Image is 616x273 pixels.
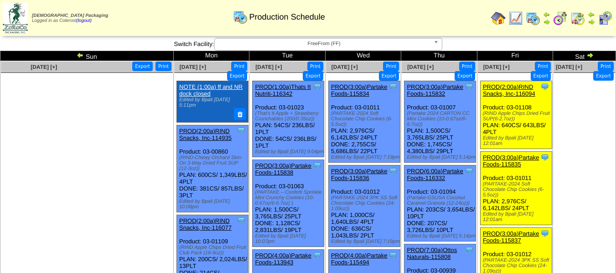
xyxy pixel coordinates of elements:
button: Export [379,71,399,81]
img: calendarblend.gif [553,11,568,26]
td: Sun [0,51,174,61]
a: [DATE] [+] [255,64,282,70]
div: Product: 03-01007 PLAN: 1,500CS / 3,765LBS / 25PLT DONE: 1,745CS / 4,380LBS / 29PLT [404,81,476,163]
button: Print [535,62,551,71]
a: PROD(4:00a)Partake Foods-113943 [255,252,311,266]
img: calendarprod.gif [526,11,540,26]
a: PROD(3:00a)Partake Foods-115835 [483,154,539,168]
img: arrowleft.gif [543,11,550,18]
a: PROD(6:00a)Partake Foods-116332 [407,168,463,181]
button: Print [459,62,475,71]
div: (That's It Apple + Strawberry Crunchables (200/0.35oz)) [255,111,324,122]
span: [DEMOGRAPHIC_DATA] Packaging [32,13,108,18]
a: PROD(3:00a)Partake Foods-115836 [331,168,388,181]
img: arrowright.gif [586,52,594,59]
img: Tooltip [540,153,549,162]
div: Edited by Bpali [DATE] 12:01am [483,135,552,146]
div: Product: 03-01011 PLAN: 2,976CS / 6,142LBS / 24PLT [480,152,552,225]
div: Product: 03-01094 PLAN: 203CS / 3,654LBS / 10PLT DONE: 207CS / 3,726LBS / 10PLT [404,165,476,242]
a: [DATE] [+] [331,64,358,70]
a: PROD(2:00a)RIND Snacks, Inc-114935 [179,128,232,141]
span: Production Schedule [249,12,325,22]
a: [DATE] [+] [556,64,582,70]
div: Edited by Bpali [DATE] 7:19pm [331,155,400,160]
a: PROD(2:00a)RIND Snacks, Inc-116077 [179,217,232,231]
button: Export [303,71,323,81]
img: arrowright.gif [543,18,550,26]
td: Mon [174,51,249,61]
button: Export [132,62,153,71]
img: Tooltip [465,166,474,175]
div: (PARTAKE-2024 3PK SS Soft Chocolate Chip Cookies (24-1.09oz)) [331,195,400,211]
td: Tue [249,51,325,61]
a: PROD(3:00a)Partake Foods-115834 [331,83,388,97]
a: PROD(3:00a)Partake Foods-115832 [407,83,463,97]
div: Edited by Bpali [DATE] 12:01am [483,211,552,222]
div: (PARTAKE – Confetti Sprinkle Mini Crunchy Cookies (10-0.67oz/6-6.7oz) ) [255,190,324,206]
a: PROD(3:00a)Partake Foods-115837 [483,230,539,244]
img: home.gif [491,11,506,26]
img: Tooltip [313,251,322,260]
img: calendarprod.gif [233,10,248,24]
div: Product: 03-01023 PLAN: 54CS / 236LBS / 1PLT DONE: 54CS / 236LBS / 1PLT [253,81,324,157]
span: Logged in as Colerost [32,13,108,23]
td: Fri [477,51,553,61]
img: zoroco-logo-small.webp [3,3,28,33]
img: Tooltip [465,82,474,91]
div: Product: 03-01012 PLAN: 1,000CS / 1,640LBS / 4PLT DONE: 636CS / 1,043LBS / 2PLT [328,165,400,247]
div: Edited by Bpali [DATE] 5:11pm [179,97,245,108]
div: Edited by Bpali [DATE] 10:07pm [255,233,324,244]
div: (PARTAKE-2024 Soft Chocolate Chip Cookies (6-5.5oz)) [483,181,552,198]
div: Edited by Bpali [DATE] 5:14pm [407,233,476,239]
a: (logout) [76,18,92,23]
div: Product: 03-01063 PLAN: 1,500CS / 3,765LBS / 25PLT DONE: 1,128CS / 2,831LBS / 19PLT [253,160,324,247]
a: PROD(3:00a)Partake Foods-115838 [255,162,311,176]
img: calendarinout.gif [570,11,585,26]
img: arrowleft.gif [77,52,84,59]
img: Tooltip [388,166,398,175]
button: Export [227,71,248,81]
div: (Partake 2024 CARTON CC Mini Cookies (10-0.67oz/6-6.7oz)) [407,111,476,127]
button: Export [455,71,475,81]
td: Thu [401,51,477,61]
div: Product: 03-01011 PLAN: 2,976CS / 6,142LBS / 24PLT DONE: 2,755CS / 5,686LBS / 22PLT [328,81,400,163]
div: Product: 03-00860 PLAN: 600CS / 1,349LBS / 4PLT DONE: 381CS / 857LBS / 3PLT [177,125,248,212]
button: Print [155,62,171,71]
span: FreeFrom (FF) [218,38,430,49]
img: calendarcustomer.gif [598,11,612,26]
img: line_graph.gif [508,11,523,26]
img: Tooltip [237,126,246,135]
img: Tooltip [465,245,474,254]
div: (RIND Apple Chips Dried Fruit SUP(6-2.7oz)) [483,111,552,122]
img: Tooltip [313,161,322,170]
a: NOTE (1:00a) ff and NR dock closed [179,83,243,97]
button: Print [307,62,323,71]
button: Print [231,62,247,71]
button: Export [531,71,551,81]
td: Sat [553,51,616,61]
a: PROD(4:00a)Partake Foods-115494 [331,252,388,266]
button: Export [593,71,614,81]
div: (PARTAKE-2024 Soft Chocolate Chip Cookies (6-5.5oz)) [331,111,400,127]
img: Tooltip [540,82,549,91]
img: Tooltip [540,229,549,238]
img: Tooltip [237,216,246,225]
div: Product: 03-01108 PLAN: 640CS / 643LBS / 4PLT [480,81,552,149]
a: [DATE] [+] [180,64,206,70]
a: PROD(1:00a)Thats It Nutriti-116342 [255,83,311,97]
img: arrowleft.gif [588,11,595,18]
div: (Partake-GSUSA Coconut Caramel Granola (12-24oz)) [407,195,476,206]
div: Edited by Bpali [DATE] 10:08pm [179,199,248,210]
div: (RIND-Chewy Orchard Skin-On 3-Way Dried Fruit SUP (12-3oz)) [179,155,248,171]
a: [DATE] [+] [407,64,434,70]
div: Edited by Bpali [DATE] 9:04pm [255,149,324,155]
img: arrowright.gif [588,18,595,26]
td: Wed [325,51,401,61]
span: [DATE] [+] [483,64,510,70]
div: Edited by Bpali [DATE] 7:19pm [331,239,400,244]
